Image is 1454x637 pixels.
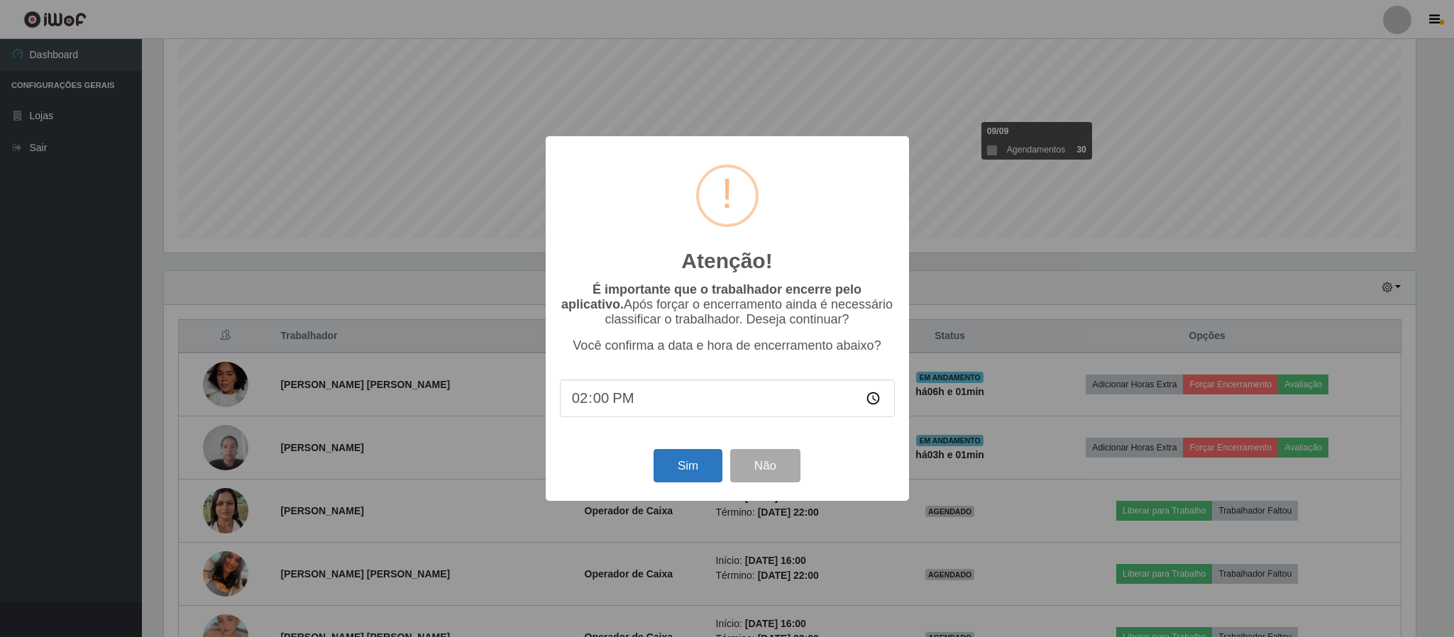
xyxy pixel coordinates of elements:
p: Você confirma a data e hora de encerramento abaixo? [560,338,895,353]
button: Sim [654,449,722,482]
p: Após forçar o encerramento ainda é necessário classificar o trabalhador. Deseja continuar? [560,282,895,327]
b: É importante que o trabalhador encerre pelo aplicativo. [561,282,861,311]
button: Não [730,449,800,482]
h2: Atenção! [681,248,772,274]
